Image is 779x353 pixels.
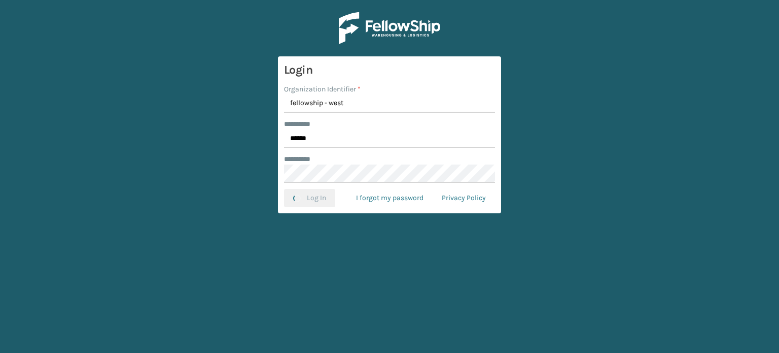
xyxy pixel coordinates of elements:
a: I forgot my password [347,189,433,207]
button: Log In [284,189,335,207]
img: Logo [339,12,440,44]
h3: Login [284,62,495,78]
a: Privacy Policy [433,189,495,207]
label: Organization Identifier [284,84,361,94]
